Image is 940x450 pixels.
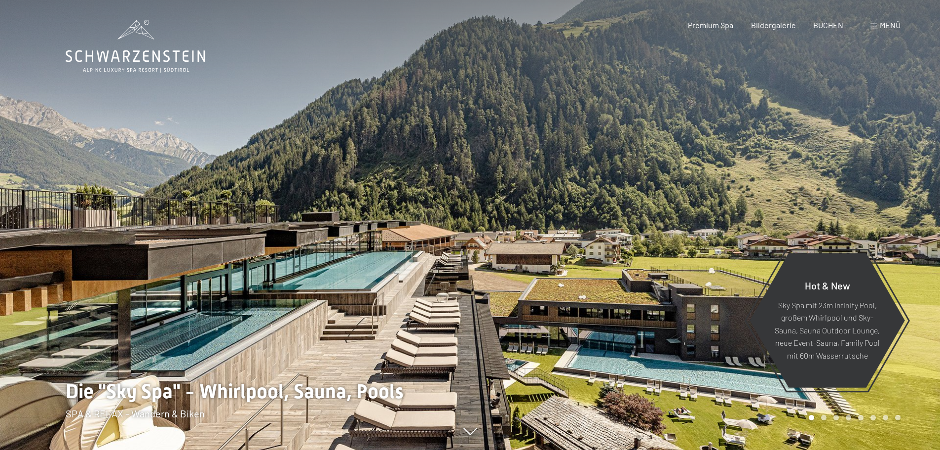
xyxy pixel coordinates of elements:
span: Menü [880,20,901,30]
div: Carousel Page 8 [895,415,901,420]
a: BUCHEN [813,20,843,30]
div: Carousel Page 1 (Current Slide) [809,415,814,420]
div: Carousel Page 2 [821,415,827,420]
div: Carousel Page 7 [883,415,888,420]
div: Carousel Pagination [805,415,901,420]
div: Carousel Page 6 [870,415,876,420]
span: Hot & New [805,279,850,291]
a: Premium Spa [688,20,733,30]
div: Carousel Page 5 [858,415,864,420]
p: Sky Spa mit 23m Infinity Pool, großem Whirlpool und Sky-Sauna, Sauna Outdoor Lounge, neue Event-S... [774,298,881,362]
a: Bildergalerie [751,20,796,30]
div: Carousel Page 4 [846,415,851,420]
a: Hot & New Sky Spa mit 23m Infinity Pool, großem Whirlpool und Sky-Sauna, Sauna Outdoor Lounge, ne... [749,252,905,388]
div: Carousel Page 3 [833,415,839,420]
